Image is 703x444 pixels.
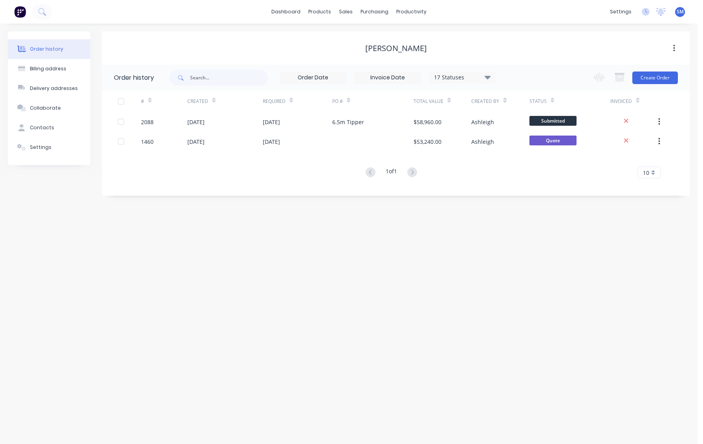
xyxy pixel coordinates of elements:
[280,72,346,84] input: Order Date
[267,6,304,18] a: dashboard
[30,65,66,72] div: Billing address
[471,118,494,126] div: Ashleigh
[141,118,154,126] div: 2088
[529,116,577,126] span: Submitted
[8,79,90,98] button: Delivery addresses
[141,138,154,146] div: 1460
[610,90,657,112] div: Invoiced
[414,118,441,126] div: $58,960.00
[332,90,414,112] div: PO #
[304,6,335,18] div: products
[414,98,443,105] div: Total Value
[471,138,494,146] div: Ashleigh
[414,90,472,112] div: Total Value
[30,144,51,151] div: Settings
[187,138,205,146] div: [DATE]
[14,6,26,18] img: Factory
[190,70,268,86] input: Search...
[263,98,286,105] div: Required
[114,73,154,83] div: Order history
[187,98,208,105] div: Created
[357,6,392,18] div: purchasing
[355,72,421,84] input: Invoice Date
[8,39,90,59] button: Order history
[8,98,90,118] button: Collaborate
[529,90,611,112] div: Status
[414,138,441,146] div: $53,240.00
[30,85,78,92] div: Delivery addresses
[471,90,529,112] div: Created By
[335,6,357,18] div: sales
[30,124,54,131] div: Contacts
[187,118,205,126] div: [DATE]
[332,118,364,126] div: 6.5m Tipper
[263,118,280,126] div: [DATE]
[30,105,61,112] div: Collaborate
[263,90,332,112] div: Required
[606,6,635,18] div: settings
[8,118,90,138] button: Contacts
[8,138,90,157] button: Settings
[263,138,280,146] div: [DATE]
[365,44,427,53] div: [PERSON_NAME]
[529,136,577,145] span: Quote
[643,169,649,177] span: 10
[392,6,430,18] div: productivity
[332,98,343,105] div: PO #
[141,98,144,105] div: #
[677,8,684,15] span: SM
[429,73,495,82] div: 17 Statuses
[610,98,632,105] div: Invoiced
[632,72,678,84] button: Create Order
[8,59,90,79] button: Billing address
[529,98,547,105] div: Status
[187,90,263,112] div: Created
[471,98,499,105] div: Created By
[141,90,187,112] div: #
[386,167,397,178] div: 1 of 1
[30,46,63,53] div: Order history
